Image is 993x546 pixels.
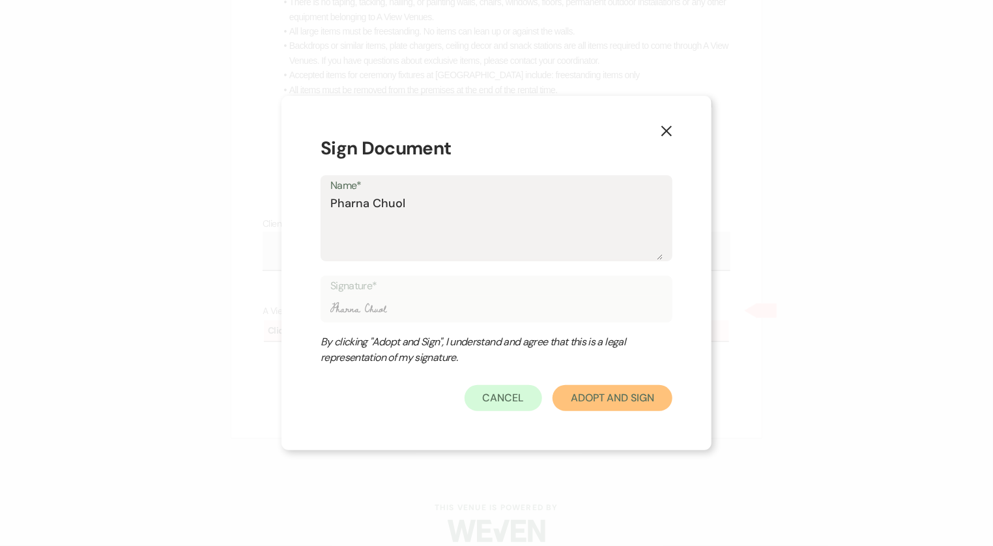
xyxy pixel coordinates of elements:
label: Name* [330,177,663,195]
label: Signature* [330,277,663,296]
button: Cancel [465,385,543,411]
button: Adopt And Sign [553,385,672,411]
textarea: Pharna Chuol [330,195,663,260]
div: By clicking "Adopt and Sign", I understand and agree that this is a legal representation of my si... [321,334,646,366]
h1: Sign Document [321,135,672,162]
